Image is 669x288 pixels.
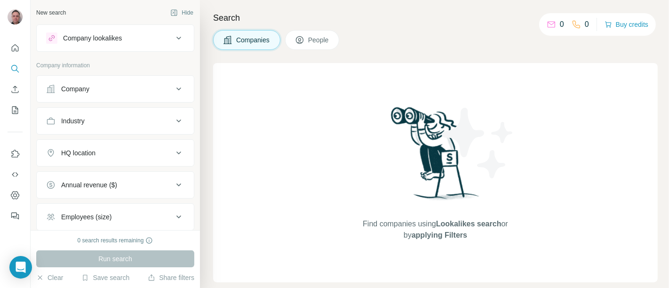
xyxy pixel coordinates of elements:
button: Use Surfe on LinkedIn [8,145,23,162]
img: Surfe Illustration - Woman searching with binoculars [387,104,485,209]
span: People [308,35,330,45]
div: Industry [61,116,85,126]
span: Lookalikes search [436,220,502,228]
button: Use Surfe API [8,166,23,183]
button: My lists [8,102,23,119]
button: Annual revenue ($) [37,174,194,196]
button: Company [37,78,194,100]
p: Company information [36,61,194,70]
div: Annual revenue ($) [61,180,117,190]
button: Buy credits [605,18,648,31]
p: 0 [585,19,589,30]
div: Employees (size) [61,212,111,222]
p: 0 [560,19,564,30]
button: Hide [164,6,200,20]
button: Company lookalikes [37,27,194,49]
button: Save search [81,273,129,282]
button: Search [8,60,23,77]
div: New search [36,8,66,17]
div: 0 search results remaining [78,236,153,245]
button: Dashboard [8,187,23,204]
button: HQ location [37,142,194,164]
button: Quick start [8,40,23,56]
span: applying Filters [412,231,467,239]
div: Company [61,84,89,94]
img: Avatar [8,9,23,24]
span: Find companies using or by [360,218,510,241]
button: Clear [36,273,63,282]
h4: Search [213,11,658,24]
div: Company lookalikes [63,33,122,43]
span: Companies [236,35,271,45]
button: Employees (size) [37,206,194,228]
button: Enrich CSV [8,81,23,98]
button: Feedback [8,208,23,224]
img: Surfe Illustration - Stars [436,101,520,185]
div: Open Intercom Messenger [9,256,32,279]
button: Share filters [148,273,194,282]
div: HQ location [61,148,96,158]
button: Industry [37,110,194,132]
